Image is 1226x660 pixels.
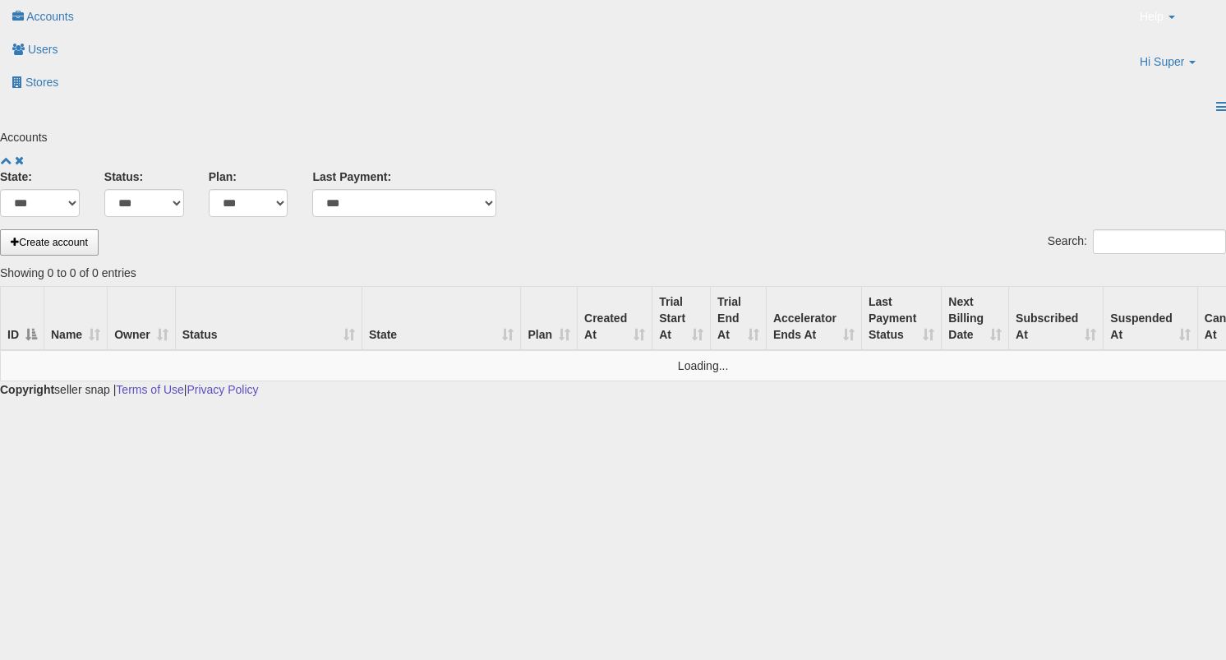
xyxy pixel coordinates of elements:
a: Terms of Use [116,383,183,396]
th: Trial Start At: activate to sort column ascending [652,287,711,351]
th: Trial End At: activate to sort column ascending [711,287,767,351]
th: Subscribed At: activate to sort column ascending [1009,287,1104,351]
th: Suspended At: activate to sort column ascending [1104,287,1197,351]
th: Next Billing Date: activate to sort column ascending [942,287,1009,351]
label: Search: [1048,229,1226,254]
input: Search: [1093,229,1226,254]
label: Billing details last updated at: [312,168,391,185]
label: Plan: [209,168,237,185]
select: Billing details last updated at: [104,189,184,217]
th: Plan: activate to sort column ascending [521,287,578,351]
label: Status: [104,168,143,185]
span: Users [28,43,58,56]
th: Last Payment Status: activate to sort column ascending [862,287,942,351]
a: Privacy Policy [187,383,258,396]
th: Status: activate to sort column ascending [176,287,362,351]
th: State: activate to sort column ascending [362,287,522,351]
a: Hi Super [1127,45,1226,90]
span: Create account [11,237,88,248]
span: Hi Super [1140,53,1184,70]
th: Created At: activate to sort column ascending [578,287,652,351]
th: Accelerator Ends At: activate to sort column ascending [767,287,862,351]
span: Stores [25,76,58,89]
th: Name: activate to sort column ascending [44,287,108,351]
th: Owner: activate to sort column ascending [108,287,176,351]
th: ID: activate to sort column descending [1,287,44,351]
span: Help [1140,8,1164,25]
span: Accounts [26,10,74,23]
